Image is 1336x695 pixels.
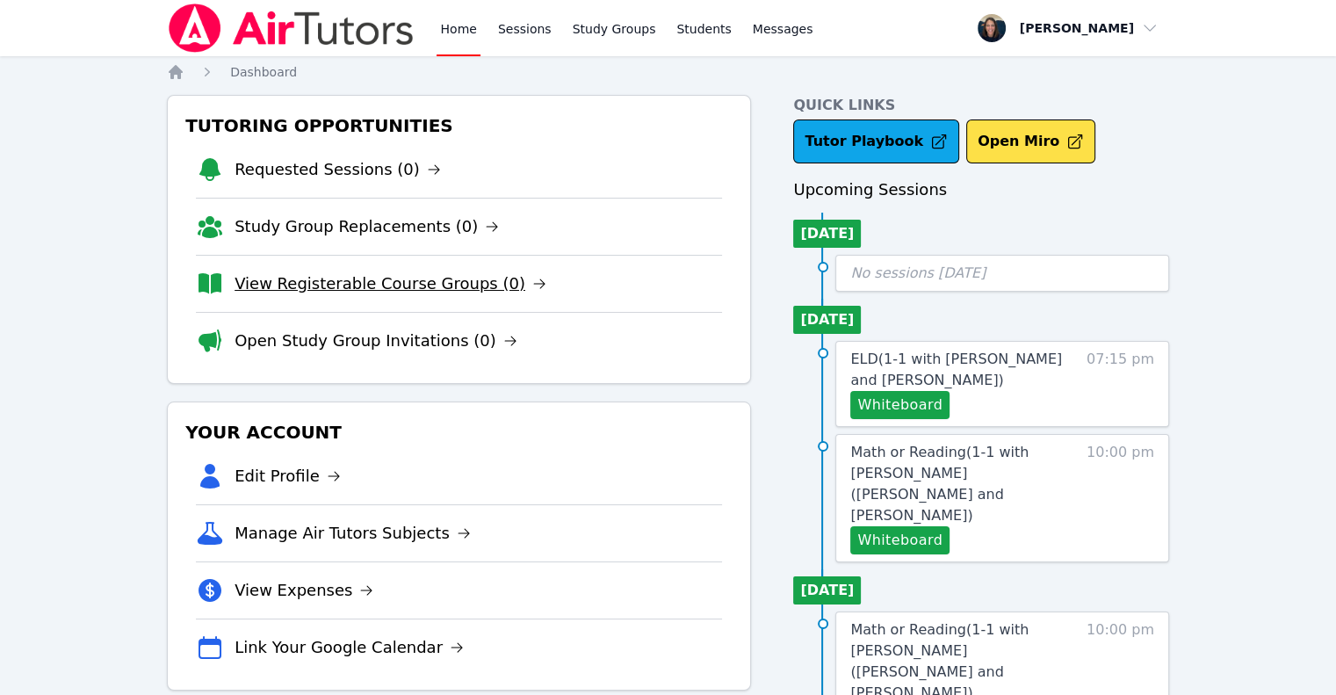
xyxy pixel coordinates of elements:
[850,442,1078,526] a: Math or Reading(1-1 with [PERSON_NAME] ([PERSON_NAME] and [PERSON_NAME])
[230,63,297,81] a: Dashboard
[966,119,1095,163] button: Open Miro
[850,264,986,281] span: No sessions [DATE]
[1087,442,1154,554] span: 10:00 pm
[793,306,861,334] li: [DATE]
[235,635,464,660] a: Link Your Google Calendar
[850,526,950,554] button: Whiteboard
[235,578,373,603] a: View Expenses
[793,177,1169,202] h3: Upcoming Sessions
[235,271,546,296] a: View Registerable Course Groups (0)
[182,110,736,141] h3: Tutoring Opportunities
[793,119,959,163] a: Tutor Playbook
[753,20,813,38] span: Messages
[1087,349,1154,419] span: 07:15 pm
[235,464,341,489] a: Edit Profile
[793,95,1169,116] h4: Quick Links
[850,349,1078,391] a: ELD(1-1 with [PERSON_NAME] and [PERSON_NAME])
[850,444,1029,524] span: Math or Reading ( 1-1 with [PERSON_NAME] ([PERSON_NAME] and [PERSON_NAME] )
[793,576,861,605] li: [DATE]
[235,521,471,546] a: Manage Air Tutors Subjects
[167,4,415,53] img: Air Tutors
[850,391,950,419] button: Whiteboard
[235,157,441,182] a: Requested Sessions (0)
[235,214,499,239] a: Study Group Replacements (0)
[793,220,861,248] li: [DATE]
[850,351,1062,388] span: ELD ( 1-1 with [PERSON_NAME] and [PERSON_NAME] )
[235,329,517,353] a: Open Study Group Invitations (0)
[167,63,1169,81] nav: Breadcrumb
[230,65,297,79] span: Dashboard
[182,416,736,448] h3: Your Account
